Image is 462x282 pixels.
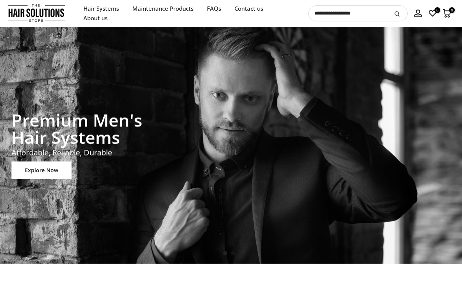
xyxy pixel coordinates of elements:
a: 0 [428,9,437,18]
img: The Hair Solutions Store [8,2,65,24]
a: FAQs [200,4,228,13]
a: Maintenance Products [125,4,200,13]
a: About us [76,13,114,23]
li: Page dot 2 [231,251,235,255]
span: 0 [449,7,455,13]
li: Page dot 1 [223,251,227,255]
span: 0 [434,7,440,13]
a: Explore Now [11,162,72,179]
a: Hair Systems [76,4,125,13]
a: Contact us [228,4,270,13]
a: 0 [443,9,451,18]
